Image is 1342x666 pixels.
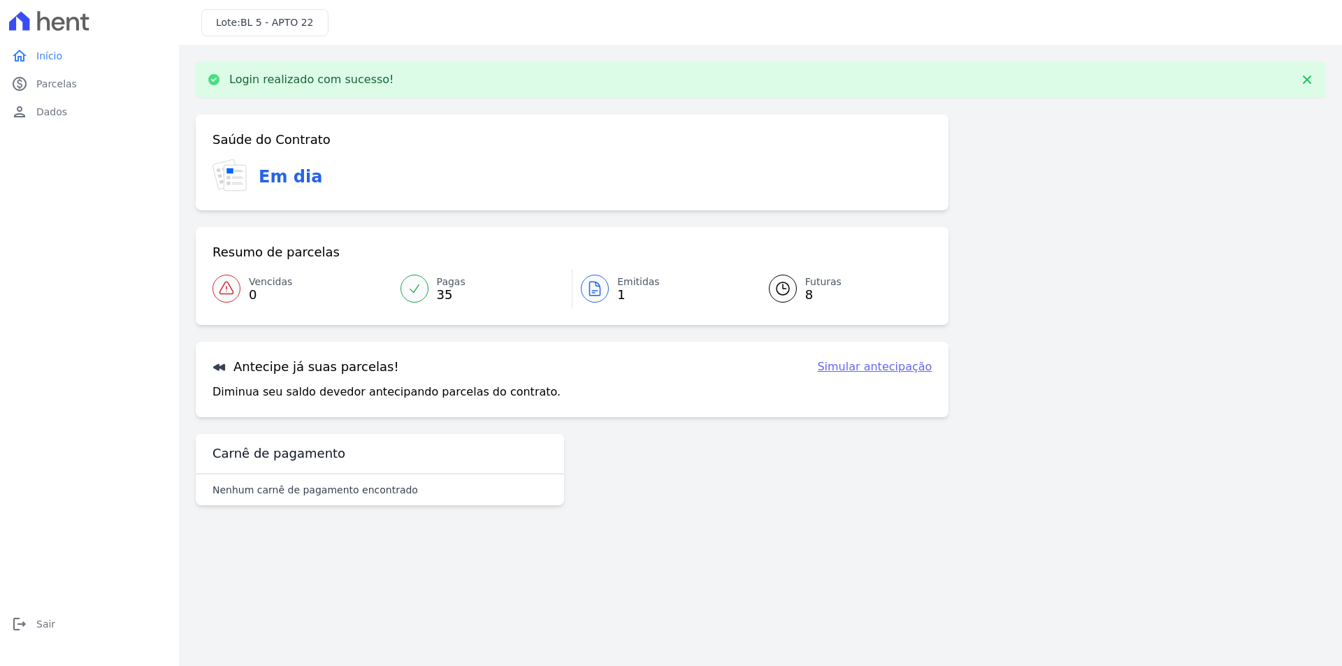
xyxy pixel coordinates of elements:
[6,610,173,638] a: logoutSair
[212,445,345,462] h3: Carnê de pagamento
[240,17,314,28] span: BL 5 - APTO 22
[572,269,752,308] a: Emitidas 1
[36,49,62,63] span: Início
[392,269,572,308] a: Pagas 35
[752,269,932,308] a: Futuras 8
[229,73,394,87] p: Login realizado com sucesso!
[249,275,292,289] span: Vencidas
[212,359,399,375] h3: Antecipe já suas parcelas!
[6,98,173,126] a: personDados
[617,289,660,301] span: 1
[11,103,28,120] i: person
[249,289,292,301] span: 0
[259,164,322,189] h3: Em dia
[11,48,28,64] i: home
[805,289,842,301] span: 8
[6,42,173,70] a: homeInício
[11,616,28,632] i: logout
[212,131,331,148] h3: Saúde do Contrato
[36,105,67,119] span: Dados
[212,384,561,400] p: Diminua seu saldo devedor antecipando parcelas do contrato.
[216,15,314,30] h3: Lote:
[437,275,466,289] span: Pagas
[212,269,392,308] a: Vencidas 0
[36,617,55,631] span: Sair
[805,275,842,289] span: Futuras
[817,359,932,375] a: Simular antecipação
[212,483,418,497] p: Nenhum carnê de pagamento encontrado
[6,70,173,98] a: paidParcelas
[437,289,466,301] span: 35
[617,275,660,289] span: Emitidas
[36,77,77,91] span: Parcelas
[11,75,28,92] i: paid
[212,244,340,261] h3: Resumo de parcelas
